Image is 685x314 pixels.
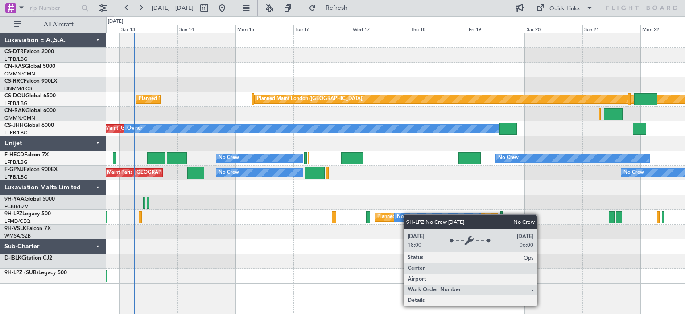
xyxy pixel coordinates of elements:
[4,226,26,231] span: 9H-VSLK
[4,233,31,239] a: WMSA/SZB
[10,17,97,32] button: All Aircraft
[139,92,279,106] div: Planned Maint [GEOGRAPHIC_DATA] ([GEOGRAPHIC_DATA])
[108,18,123,25] div: [DATE]
[120,25,177,33] div: Sat 13
[4,130,28,136] a: LFPB/LBG
[4,85,32,92] a: DNMM/LOS
[532,1,598,15] button: Quick Links
[397,210,417,224] div: No Crew
[4,100,28,107] a: LFPB/LBG
[4,152,24,158] span: F-HECD
[4,218,30,225] a: LFMD/CEQ
[4,152,49,158] a: F-HECDFalcon 7X
[152,4,194,12] span: [DATE] - [DATE]
[4,255,21,261] span: D-IBLK
[4,203,28,210] a: FCBB/BZV
[4,270,38,276] span: 9H-LPZ (SUB)
[498,151,519,165] div: No Crew
[257,92,363,106] div: Planned Maint London ([GEOGRAPHIC_DATA])
[4,79,57,84] a: CS-RRCFalcon 900LX
[4,123,54,128] a: CS-JHHGlobal 6000
[4,115,35,121] a: GMMN/CMN
[623,166,644,180] div: No Crew
[467,25,525,33] div: Fri 19
[219,151,239,165] div: No Crew
[582,25,640,33] div: Sun 21
[219,166,239,180] div: No Crew
[4,56,28,63] a: LFPB/LBG
[4,226,51,231] a: 9H-VSLKFalcon 7X
[4,64,25,69] span: CN-KAS
[4,211,22,217] span: 9H-LPZ
[4,211,51,217] a: 9H-LPZLegacy 500
[27,1,78,15] input: Trip Number
[377,210,503,224] div: Planned [GEOGRAPHIC_DATA] ([GEOGRAPHIC_DATA])
[4,71,35,77] a: GMMN/CMN
[177,25,235,33] div: Sun 14
[4,93,56,99] a: CS-DOUGlobal 6500
[4,49,54,54] a: CS-DTRFalcon 2000
[4,108,56,113] a: CN-RAKGlobal 6000
[94,166,188,180] div: AOG Maint Paris ([GEOGRAPHIC_DATA])
[127,122,142,135] div: Owner
[4,49,24,54] span: CS-DTR
[4,255,52,261] a: D-IBLKCitation CJ2
[549,4,580,13] div: Quick Links
[4,64,55,69] a: CN-KASGlobal 5000
[4,197,55,202] a: 9H-YAAGlobal 5000
[4,79,24,84] span: CS-RRC
[409,25,467,33] div: Thu 18
[4,123,24,128] span: CS-JHH
[4,93,25,99] span: CS-DOU
[4,197,25,202] span: 9H-YAA
[4,108,25,113] span: CN-RAK
[4,270,67,276] a: 9H-LPZ (SUB)Legacy 500
[318,5,355,11] span: Refresh
[4,167,58,172] a: F-GPNJFalcon 900EX
[4,174,28,180] a: LFPB/LBG
[305,1,358,15] button: Refresh
[351,25,409,33] div: Wed 17
[4,159,28,166] a: LFPB/LBG
[23,21,94,28] span: All Aircraft
[293,25,351,33] div: Tue 16
[235,25,293,33] div: Mon 15
[525,25,583,33] div: Sat 20
[4,167,24,172] span: F-GPNJ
